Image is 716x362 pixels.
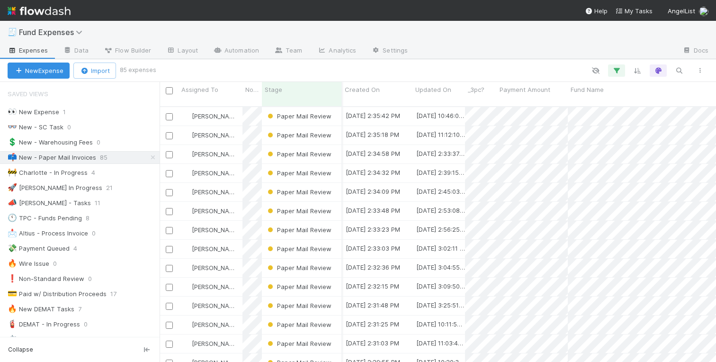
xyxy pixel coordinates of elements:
span: 👀 [8,108,17,116]
input: Toggle Row Selected [166,170,173,177]
span: 🔥 [8,305,17,313]
span: [PERSON_NAME] [192,226,240,234]
span: [PERSON_NAME] [192,207,240,215]
div: [PERSON_NAME] [182,187,238,197]
span: Non-standard review [245,85,260,94]
span: 0 [53,258,66,270]
span: [PERSON_NAME] [192,302,240,309]
div: [DATE] 2:34:09 PM [346,187,400,196]
span: 0 [84,318,97,330]
img: avatar_abca0ba5-4208-44dd-8897-90682736f166.png [183,245,190,253]
div: [DATE] 11:12:10 PM [416,130,465,139]
input: Toggle All Rows Selected [166,87,173,94]
div: Paper Mail Review [266,149,331,159]
span: Assigned To [181,85,218,94]
input: Toggle Row Selected [166,113,173,120]
span: [PERSON_NAME] [192,169,240,177]
input: Toggle Row Selected [166,284,173,291]
div: [DATE] 2:45:03 AM [416,187,465,196]
span: Paper Mail Review [266,169,331,177]
div: Paper Mail Review [266,301,331,310]
span: 🧾 [8,28,17,36]
div: Paper Mail Review [266,206,331,216]
div: [PERSON_NAME] In Progress [8,182,102,194]
img: avatar_abca0ba5-4208-44dd-8897-90682736f166.png [183,112,190,120]
span: 4 [91,167,105,179]
div: [PERSON_NAME] - Tasks [8,197,91,209]
input: Toggle Row Selected [166,322,173,329]
img: avatar_abca0ba5-4208-44dd-8897-90682736f166.png [699,7,708,16]
div: [DATE] 3:04:55 AM [416,262,465,272]
img: avatar_abca0ba5-4208-44dd-8897-90682736f166.png [183,340,190,347]
div: New Expense [8,106,59,118]
span: 💸 [8,244,17,252]
span: Paper Mail Review [266,150,331,158]
span: 11 [95,197,110,209]
img: avatar_85e0c86c-7619-463d-9044-e681ba95f3b2.png [183,226,190,234]
span: 4 [73,243,87,254]
span: Paper Mail Review [266,112,331,120]
div: [DATE] 10:46:07 PM [416,111,465,120]
span: 📩 [8,229,17,237]
a: Docs [675,44,716,59]
div: [DATE] 3:09:50 AM [416,281,465,291]
span: 21 [106,182,122,194]
div: Charlotte - In Progress [8,167,88,179]
span: [PERSON_NAME] [192,245,240,253]
div: Paper Mail Review [266,130,331,140]
div: New - Warehousing Fees [8,136,93,148]
input: Toggle Row Selected [166,189,173,196]
span: 1 [63,106,75,118]
span: 🚀 [8,183,17,191]
div: [DATE] 2:33:37 AM [416,149,465,158]
span: 0 [88,273,101,285]
div: [DATE] 2:31:03 PM [346,338,399,348]
span: Paper Mail Review [266,207,331,215]
img: avatar_abca0ba5-4208-44dd-8897-90682736f166.png [183,207,190,215]
span: ⏱️ [8,335,17,343]
input: Toggle Row Selected [166,208,173,215]
div: [PERSON_NAME] [182,320,238,329]
div: Paper Mail Review [266,168,331,178]
a: Automation [206,44,267,59]
img: avatar_93b89fca-d03a-423a-b274-3dd03f0a621f.png [183,264,190,271]
span: 💲 [8,138,17,146]
div: [DATE] 2:53:08 AM [416,206,465,215]
div: [DATE] 2:31:48 PM [346,300,399,310]
span: Created On [345,85,380,94]
div: [PERSON_NAME] [182,225,238,235]
span: Collapse [8,345,33,354]
span: 97 [121,334,137,345]
div: [DATE] 2:31:25 PM [346,319,399,329]
input: Toggle Row Selected [166,151,173,158]
div: [DATE] 2:39:15 AM [416,168,465,177]
div: DEMAT Pending Vendor Payment [8,334,117,345]
span: Paper Mail Review [266,131,331,139]
img: avatar_85e0c86c-7619-463d-9044-e681ba95f3b2.png [183,321,190,328]
div: Paper Mail Review [266,111,331,121]
input: Toggle Row Selected [166,303,173,310]
span: 0 [92,227,105,239]
a: Flow Builder [96,44,159,59]
a: Analytics [310,44,364,59]
span: 🔥 [8,259,17,267]
div: New - SC Task [8,121,63,133]
span: [PERSON_NAME] [192,131,240,139]
div: Paid w/ Distribution Proceeds [8,288,107,300]
span: Flow Builder [104,45,151,55]
div: TPC - Funds Pending [8,212,82,224]
img: avatar_85e0c86c-7619-463d-9044-e681ba95f3b2.png [183,150,190,158]
div: [PERSON_NAME] [182,149,238,159]
div: [PERSON_NAME] [182,301,238,310]
a: My Tasks [615,6,653,16]
div: [PERSON_NAME] [182,111,238,121]
span: 🕚 [8,214,17,222]
span: AngelList [668,7,695,15]
span: Fund Name [571,85,604,94]
span: Expenses [8,45,48,55]
div: Paper Mail Review [266,282,331,291]
div: Paper Mail Review [266,244,331,253]
button: NewExpense [8,63,70,79]
div: [DATE] 2:35:42 PM [346,111,400,120]
div: [PERSON_NAME] [182,339,238,348]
